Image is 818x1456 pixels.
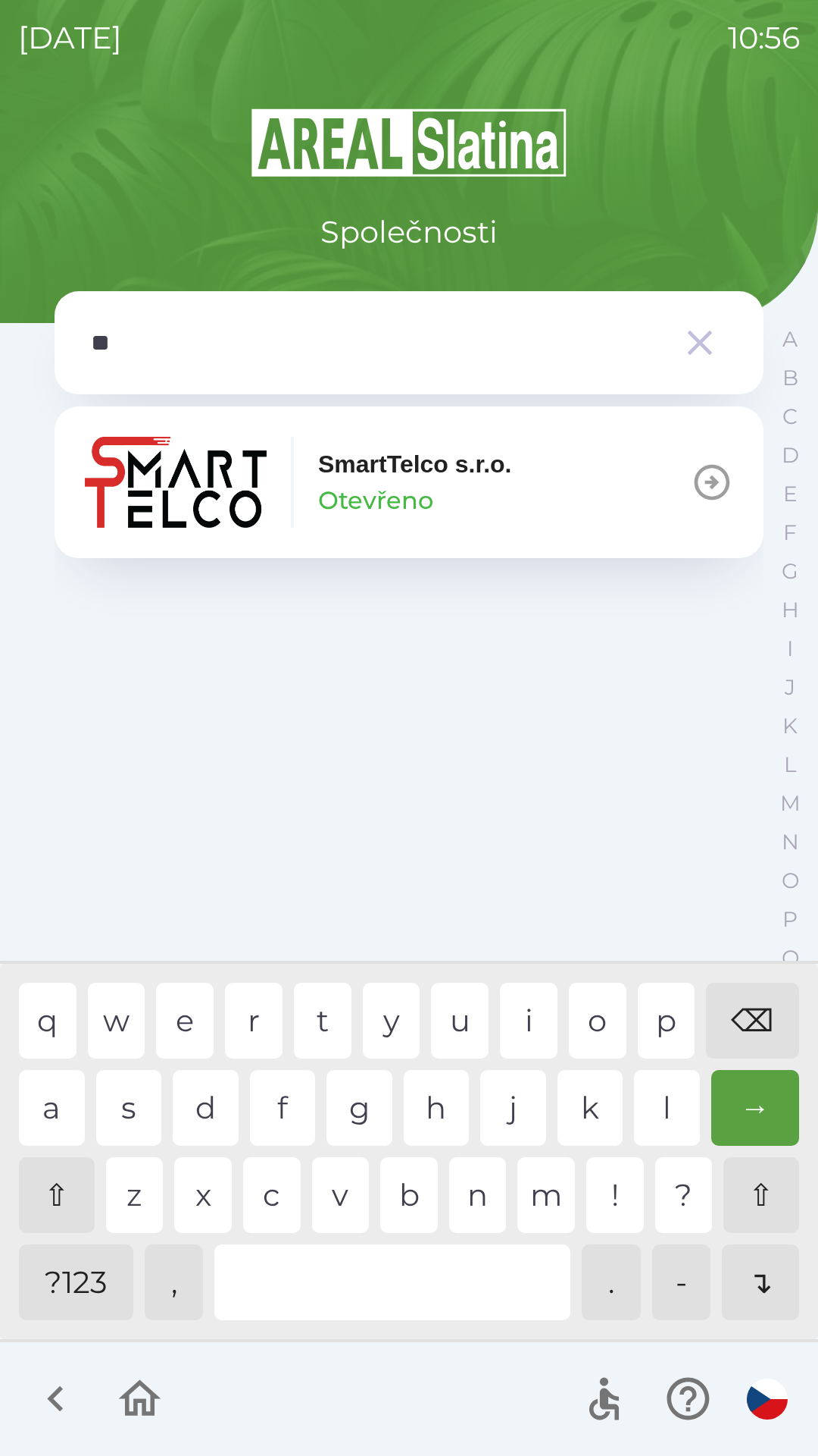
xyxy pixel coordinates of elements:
[771,861,809,900] button: O
[784,752,796,778] p: L
[771,591,809,629] button: H
[55,406,763,558] button: SmartTelco s.r.o.Otevřeno
[318,482,433,519] p: Otevřeno
[771,552,809,591] button: G
[782,326,798,353] p: A
[55,106,763,179] img: Logo
[771,707,809,745] button: K
[782,403,798,430] p: C
[771,900,809,939] button: P
[771,629,809,668] button: I
[728,15,800,61] p: 10:56
[783,481,798,507] p: E
[780,790,801,817] p: M
[782,713,798,739] p: K
[85,437,267,528] img: a1091e8c-df79-49dc-bd76-976ff18fd19d.png
[785,674,795,701] p: J
[318,446,512,482] p: SmartTelco s.r.o.
[782,558,798,585] p: G
[782,945,799,971] p: Q
[747,1379,788,1420] img: cs flag
[782,868,799,894] p: O
[771,939,809,977] button: Q
[782,829,799,855] p: N
[771,668,809,707] button: J
[771,784,809,823] button: M
[782,597,799,623] p: H
[320,209,498,255] p: Společnosti
[771,513,809,552] button: F
[771,436,809,475] button: D
[782,442,799,469] p: D
[771,475,809,513] button: E
[771,823,809,861] button: N
[782,906,798,933] p: P
[771,397,809,436] button: C
[787,635,793,662] p: I
[771,359,809,397] button: B
[18,15,122,61] p: [DATE]
[771,320,809,359] button: A
[771,745,809,784] button: L
[782,365,798,391] p: B
[783,519,797,546] p: F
